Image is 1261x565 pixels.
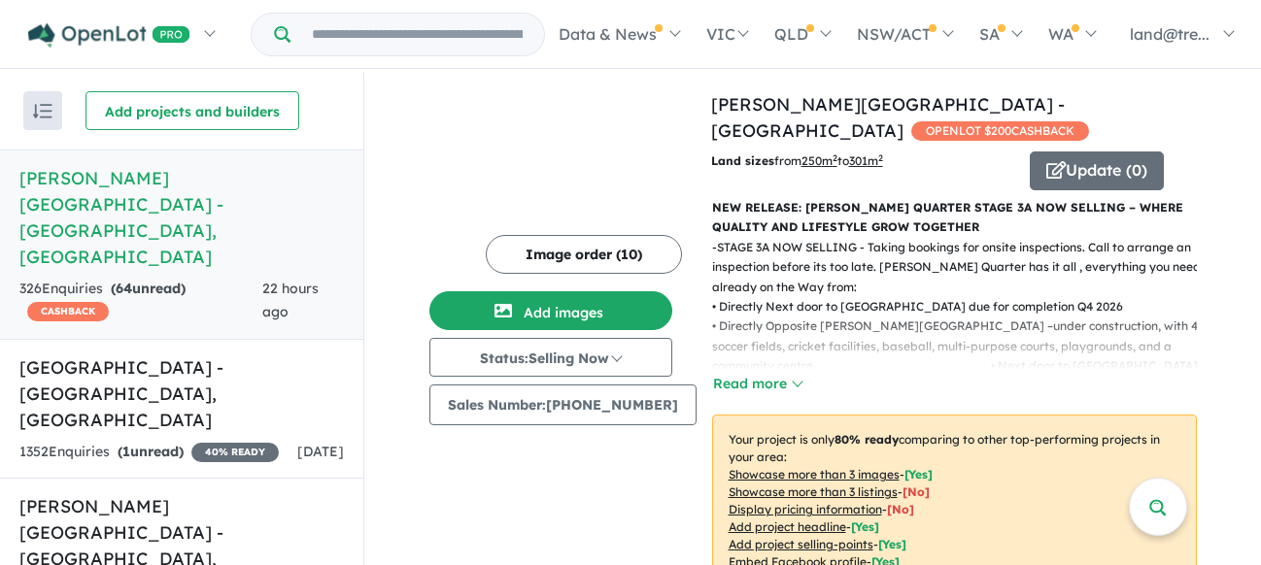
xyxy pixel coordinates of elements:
u: 250 m [801,153,837,168]
p: NEW RELEASE: [PERSON_NAME] QUARTER STAGE 3A NOW SELLING – WHERE QUALITY AND LIFESTYLE GROW TOGETHER [712,198,1197,238]
button: Sales Number:[PHONE_NUMBER] [429,384,697,425]
input: Try estate name, suburb, builder or developer [294,14,540,55]
span: [ Yes ] [851,519,879,534]
img: sort.svg [33,104,52,118]
sup: 2 [878,152,883,163]
u: 301 m [849,153,883,168]
strong: ( unread) [118,443,184,460]
span: 22 hours ago [262,280,319,320]
button: Status:Selling Now [429,338,672,377]
button: Image order (10) [486,235,682,274]
span: [DATE] [297,443,344,460]
img: Openlot PRO Logo White [28,23,190,48]
h5: [GEOGRAPHIC_DATA] - [GEOGRAPHIC_DATA] , [GEOGRAPHIC_DATA] [19,354,344,433]
u: Display pricing information [729,502,882,516]
span: CASHBACK [27,302,109,321]
button: Update (0) [1030,151,1164,190]
u: Showcase more than 3 listings [729,484,898,499]
strong: ( unread) [111,280,186,297]
span: 1 [122,443,130,460]
span: [ No ] [903,484,930,499]
a: [PERSON_NAME][GEOGRAPHIC_DATA] - [GEOGRAPHIC_DATA] [711,93,1065,142]
h5: [PERSON_NAME][GEOGRAPHIC_DATA] - [GEOGRAPHIC_DATA] , [GEOGRAPHIC_DATA] [19,165,344,270]
span: 40 % READY [191,443,279,462]
button: Read more [712,373,803,395]
sup: 2 [833,152,837,163]
b: 80 % ready [835,432,899,447]
span: [ Yes ] [878,537,906,551]
span: [ No ] [887,502,914,516]
span: 64 [116,280,132,297]
p: from [711,151,1015,171]
u: Add project selling-points [729,537,873,551]
span: OPENLOT $ 200 CASHBACK [911,121,1089,141]
div: 1352 Enquir ies [19,441,279,464]
span: land@tre... [1130,24,1210,44]
button: Add images [429,291,672,330]
span: to [837,153,883,168]
div: 326 Enquir ies [19,278,262,324]
p: - STAGE 3A NOW SELLING - Taking bookings for onsite inspections. Call to arrange an inspection be... [712,238,1212,476]
b: Land sizes [711,153,774,168]
u: Showcase more than 3 images [729,467,900,482]
u: Add project headline [729,519,846,534]
button: Add projects and builders [85,91,299,130]
span: [ Yes ] [904,467,933,482]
